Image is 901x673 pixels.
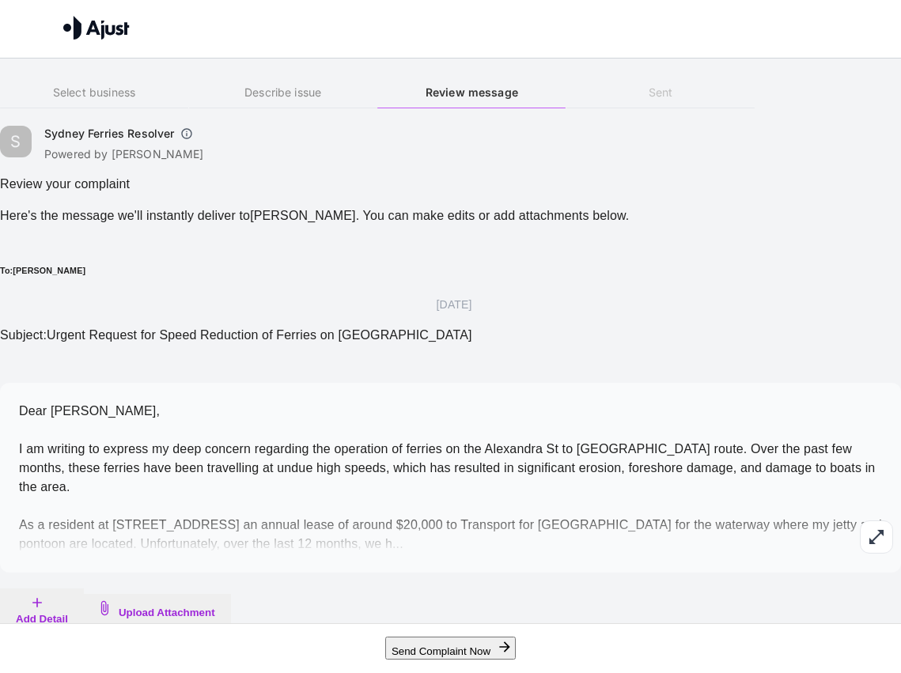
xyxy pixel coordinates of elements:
button: Send Complaint Now [385,637,516,660]
h6: Review message [377,84,566,101]
span: ... [392,537,403,550]
h6: Sent [566,84,755,101]
span: Dear [PERSON_NAME], I am writing to express my deep concern regarding the operation of ferries on... [19,404,882,550]
button: Upload Attachment [84,594,231,625]
h6: Sydney Ferries Resolver [44,126,174,142]
img: Ajust [63,16,130,40]
h6: Describe issue [189,84,377,101]
p: Powered by [PERSON_NAME] [44,146,204,162]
